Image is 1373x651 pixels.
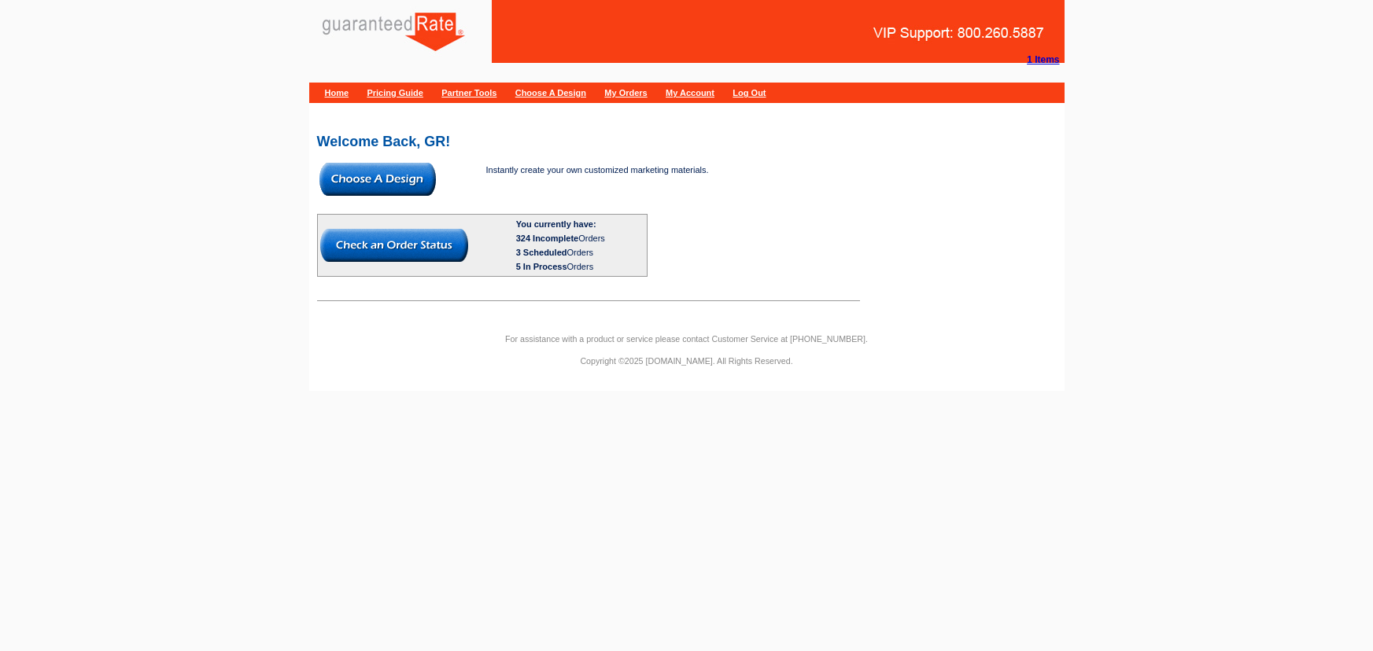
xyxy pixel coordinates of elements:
[516,234,578,243] span: 324 Incomplete
[319,163,436,196] img: button-choose-design.gif
[486,165,709,175] span: Instantly create your own customized marketing materials.
[516,262,567,271] span: 5 In Process
[516,231,644,274] div: Orders Orders Orders
[516,219,596,229] b: You currently have:
[325,88,349,97] a: Home
[317,134,1057,149] h2: Welcome Back, GR!
[1027,54,1059,65] strong: 1 Items
[604,88,647,97] a: My Orders
[309,332,1065,346] p: For assistance with a product or service please contact Customer Service at [PHONE_NUMBER].
[309,354,1065,368] p: Copyright ©2025 [DOMAIN_NAME]. All Rights Reserved.
[441,88,496,97] a: Partner Tools
[367,88,423,97] a: Pricing Guide
[320,229,468,262] img: button-check-order-status.gif
[515,88,586,97] a: Choose A Design
[516,248,567,257] span: 3 Scheduled
[666,88,714,97] a: My Account
[733,88,766,97] a: Log Out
